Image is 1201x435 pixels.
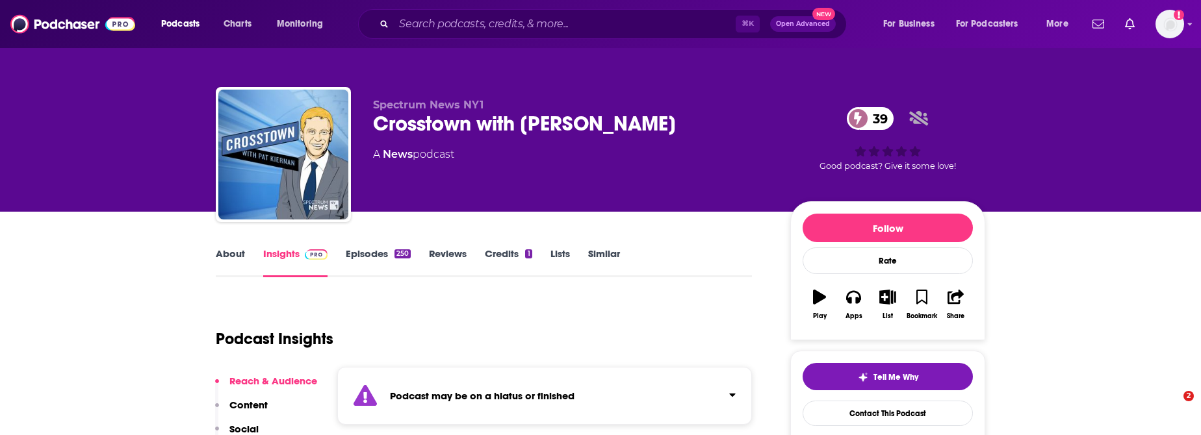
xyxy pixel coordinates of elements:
div: Play [813,312,827,320]
a: Charts [215,14,259,34]
button: Show profile menu [1156,10,1184,38]
div: Apps [846,312,862,320]
a: Reviews [429,247,467,277]
span: Monitoring [277,15,323,33]
div: 1 [525,249,532,258]
span: 2 [1183,391,1194,401]
span: ⌘ K [736,16,760,32]
button: Follow [803,214,973,242]
div: 39Good podcast? Give it some love! [790,99,985,179]
p: Reach & Audience [229,375,317,387]
button: Content [215,399,268,423]
button: Open AdvancedNew [770,16,836,32]
span: 39 [860,107,894,130]
span: Spectrum News NY1 [373,99,484,111]
button: open menu [1037,14,1085,34]
button: Bookmark [905,281,938,328]
div: Rate [803,247,973,274]
button: Reach & Audience [215,375,317,399]
img: tell me why sparkle [858,372,868,382]
img: Crosstown with Pat Kiernan [218,90,348,219]
button: open menu [268,14,340,34]
a: Credits1 [485,247,532,277]
span: Podcasts [161,15,200,33]
a: Show notifications dropdown [1120,13,1140,35]
section: Click to expand status details [337,367,752,425]
img: User Profile [1156,10,1184,38]
a: Episodes250 [346,247,411,277]
iframe: Intercom live chat [1157,391,1188,422]
button: tell me why sparkleTell Me Why [803,363,973,390]
button: Share [939,281,973,328]
svg: Add a profile image [1174,10,1184,20]
a: About [216,247,245,277]
button: Apps [836,281,870,328]
span: For Podcasters [956,15,1018,33]
div: Share [947,312,964,320]
div: List [883,312,893,320]
span: Charts [224,15,252,33]
img: Podchaser - Follow, Share and Rate Podcasts [10,12,135,36]
input: Search podcasts, credits, & more... [394,14,736,34]
span: More [1046,15,1068,33]
button: List [871,281,905,328]
img: Podchaser Pro [305,249,328,260]
a: News [383,148,413,160]
a: Similar [588,247,620,277]
div: Search podcasts, credits, & more... [370,9,859,39]
a: Show notifications dropdown [1087,13,1109,35]
button: open menu [948,14,1037,34]
button: open menu [152,14,216,34]
div: A podcast [373,147,454,162]
span: Open Advanced [776,21,830,27]
a: 39 [847,107,894,130]
strong: Podcast may be on a hiatus or finished [390,390,575,402]
span: Good podcast? Give it some love! [820,161,956,171]
button: open menu [874,14,951,34]
a: Contact This Podcast [803,401,973,426]
button: Play [803,281,836,328]
a: InsightsPodchaser Pro [263,247,328,277]
span: Tell Me Why [873,372,918,382]
h1: Podcast Insights [216,329,333,349]
p: Social [229,423,259,435]
div: Bookmark [907,312,937,320]
span: Logged in as high10media [1156,10,1184,38]
div: 250 [394,249,411,258]
p: Content [229,399,268,411]
a: Lists [550,247,570,277]
span: New [812,8,836,20]
span: For Business [883,15,935,33]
